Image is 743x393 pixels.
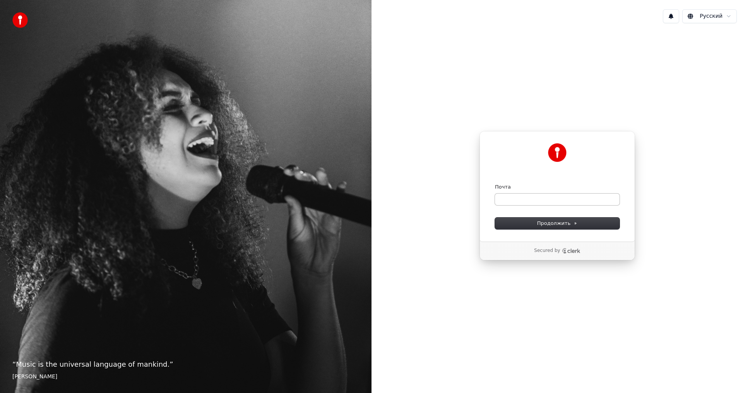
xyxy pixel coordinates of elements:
a: Clerk logo [562,248,580,253]
button: Продолжить [495,218,620,229]
span: Продолжить [537,220,578,227]
img: youka [12,12,28,28]
footer: [PERSON_NAME] [12,373,359,381]
img: Youka [548,143,567,162]
p: “ Music is the universal language of mankind. ” [12,359,359,370]
label: Почта [495,184,511,191]
p: Secured by [534,248,560,254]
